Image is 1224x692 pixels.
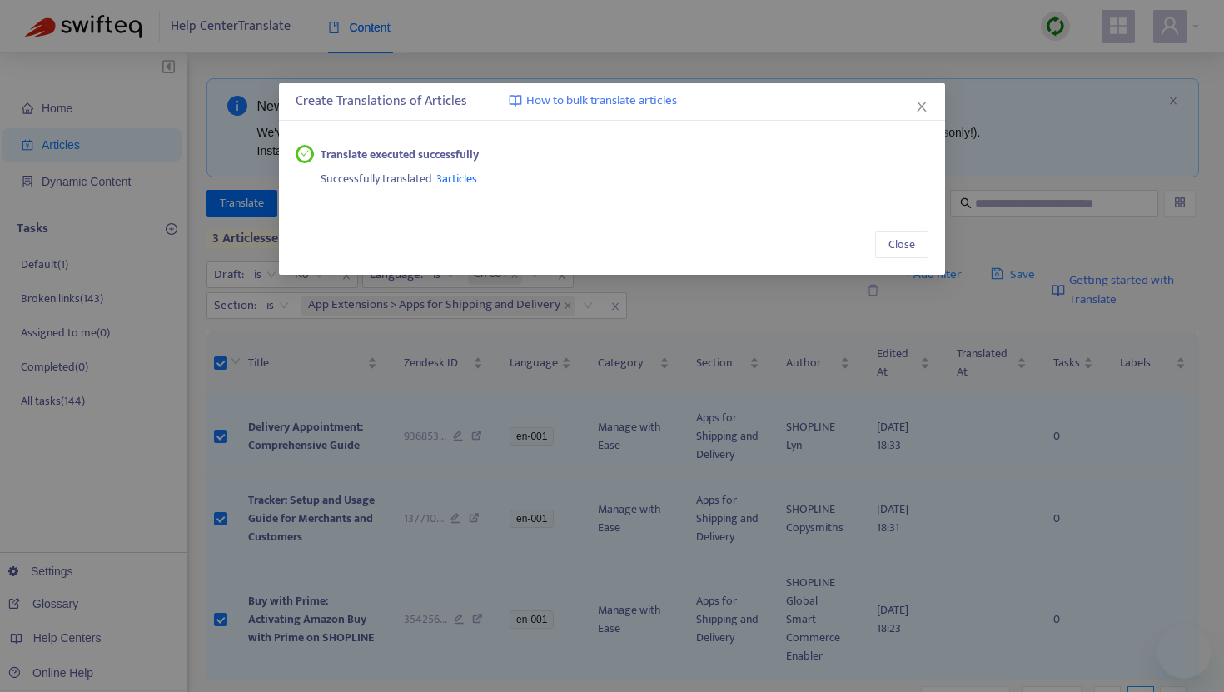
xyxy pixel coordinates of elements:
strong: Translate executed successfully [321,146,479,164]
span: 3 articles [436,169,477,188]
span: check [301,149,310,158]
button: Close [875,231,928,258]
div: Create Translations of Articles [296,92,928,112]
a: How to bulk translate articles [509,92,677,111]
button: Close [913,97,931,116]
span: close [915,100,928,113]
img: image-link [509,94,522,107]
div: Successfully translated [321,164,929,189]
span: Close [888,236,915,254]
span: How to bulk translate articles [526,92,677,111]
iframe: メッセージングウィンドウを開くボタン [1157,625,1211,679]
